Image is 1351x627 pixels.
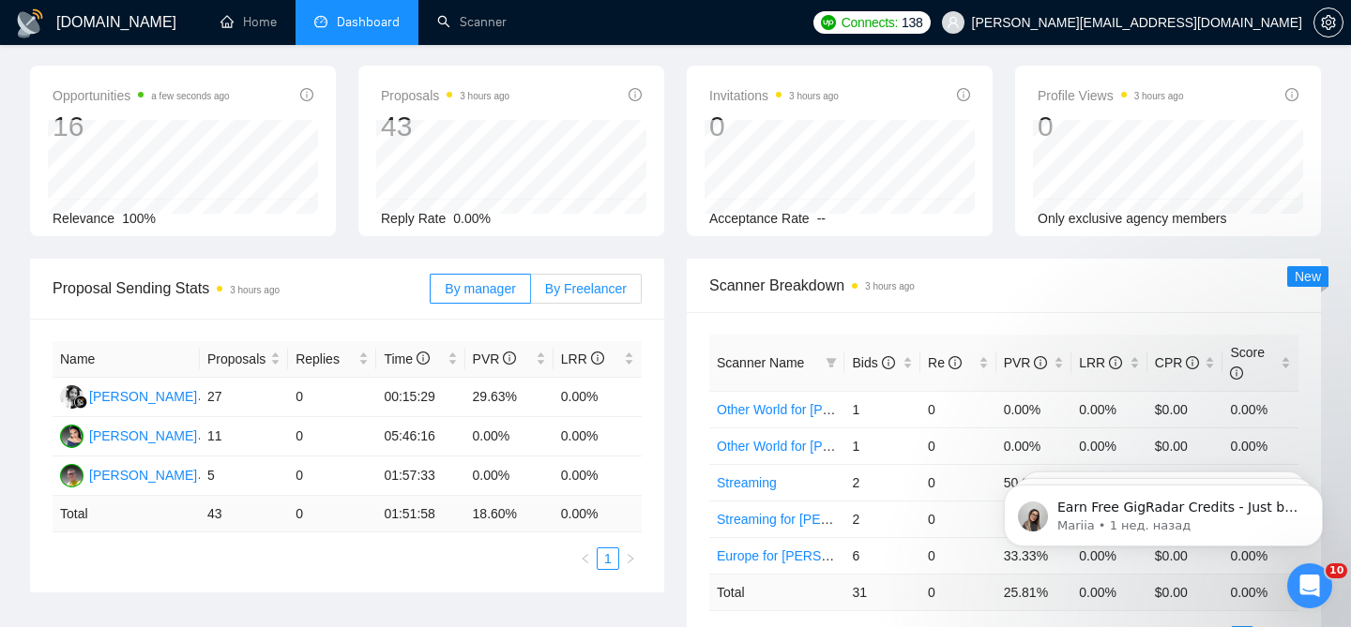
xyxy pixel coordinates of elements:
[207,349,266,369] span: Proposals
[200,417,288,456] td: 11
[122,211,156,226] span: 100%
[288,341,376,378] th: Replies
[53,276,430,300] span: Proposal Sending Stats
[852,355,894,370] span: Bids
[1230,366,1243,380] span: info-circle
[629,88,642,101] span: info-circle
[822,349,841,377] span: filter
[1038,84,1184,107] span: Profile Views
[465,496,554,532] td: 18.60 %
[844,537,920,574] td: 6
[709,109,839,144] div: 0
[200,496,288,532] td: 43
[200,456,288,496] td: 5
[74,396,87,409] img: gigradar-bm.png
[384,351,429,366] span: Time
[60,425,83,448] img: H
[1109,356,1122,369] span: info-circle
[597,547,619,570] li: 1
[453,211,491,226] span: 0.00%
[882,356,895,369] span: info-circle
[717,402,918,417] a: Other World for [PERSON_NAME]
[151,91,229,101] time: a few seconds ago
[1313,15,1343,30] a: setting
[844,464,920,500] td: 2
[844,391,920,427] td: 1
[717,548,889,563] a: Europe for [PERSON_NAME]
[460,91,509,101] time: 3 hours ago
[300,88,313,101] span: info-circle
[473,351,517,366] span: PVR
[220,14,277,30] a: homeHome
[598,548,618,569] a: 1
[60,464,83,487] img: YT
[89,465,197,485] div: [PERSON_NAME]
[376,496,464,532] td: 01:51:58
[60,467,197,482] a: YT[PERSON_NAME]
[996,427,1072,464] td: 0.00%
[314,15,327,28] span: dashboard
[465,378,554,417] td: 29.63%
[789,91,839,101] time: 3 hours ago
[296,349,355,369] span: Replies
[826,357,837,368] span: filter
[949,356,962,369] span: info-circle
[465,417,554,456] td: 0.00%
[717,355,804,370] span: Scanner Name
[957,88,970,101] span: info-circle
[928,355,962,370] span: Re
[574,547,597,570] li: Previous Page
[60,427,197,442] a: H[PERSON_NAME]
[60,385,83,409] img: GB
[445,281,515,296] span: By manager
[717,475,777,490] a: Streaming
[554,456,642,496] td: 0.00%
[545,281,627,296] span: By Freelancer
[709,211,810,226] span: Acceptance Rate
[1038,211,1227,226] span: Only exclusive agency members
[89,386,197,407] div: [PERSON_NAME]
[60,388,197,403] a: GB[PERSON_NAME]
[376,417,464,456] td: 05:46:16
[53,109,230,144] div: 16
[920,500,996,537] td: 0
[976,445,1351,576] iframe: Intercom notifications сообщение
[381,211,446,226] span: Reply Rate
[53,341,200,378] th: Name
[561,351,604,366] span: LRR
[376,378,464,417] td: 00:15:29
[554,496,642,532] td: 0.00 %
[1287,563,1332,608] iframe: Intercom live chat
[580,553,591,564] span: left
[1147,574,1223,610] td: $ 0.00
[53,496,200,532] td: Total
[465,456,554,496] td: 0.00%
[920,537,996,574] td: 0
[996,574,1072,610] td: 25.81 %
[89,425,197,446] div: [PERSON_NAME]
[288,496,376,532] td: 0
[1222,427,1298,464] td: 0.00%
[1295,269,1321,284] span: New
[53,211,114,226] span: Relevance
[53,84,230,107] span: Opportunities
[376,456,464,496] td: 01:57:33
[844,427,920,464] td: 1
[1071,391,1147,427] td: 0.00%
[920,464,996,500] td: 0
[844,500,920,537] td: 2
[817,211,826,226] span: --
[717,512,907,527] a: Streaming for [PERSON_NAME]
[625,553,636,564] span: right
[1147,427,1223,464] td: $0.00
[619,547,642,570] li: Next Page
[717,439,918,454] a: Other World for [PERSON_NAME]
[503,351,516,365] span: info-circle
[288,417,376,456] td: 0
[1038,109,1184,144] div: 0
[1004,355,1048,370] span: PVR
[1326,563,1347,578] span: 10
